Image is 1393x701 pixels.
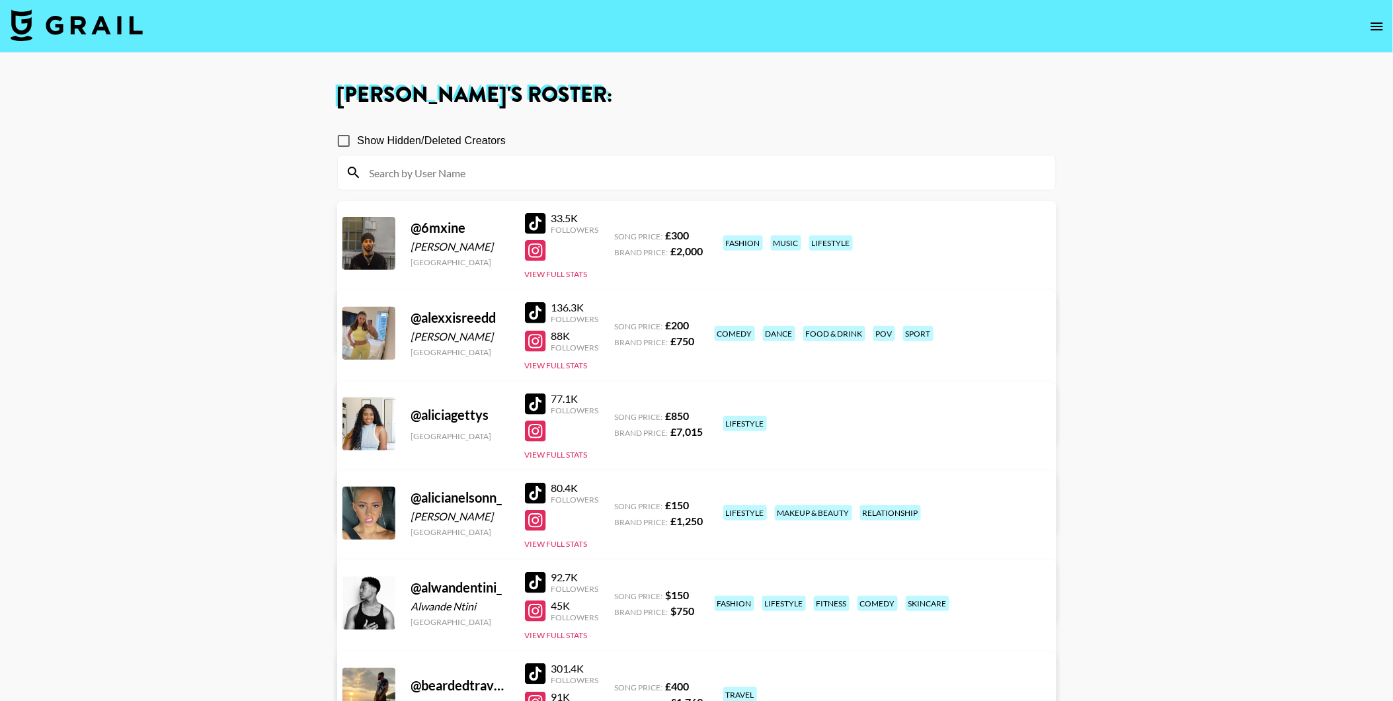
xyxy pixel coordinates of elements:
div: lifestyle [809,235,853,251]
div: lifestyle [762,596,806,611]
button: View Full Stats [525,539,588,549]
div: @ alicianelsonn_ [411,489,509,506]
div: Alwande Ntini [411,600,509,613]
span: Song Price: [615,501,663,511]
button: View Full Stats [525,360,588,370]
div: fashion [715,596,754,611]
div: [PERSON_NAME] [411,330,509,343]
div: 33.5K [551,212,599,225]
div: @ alwandentini_ [411,579,509,596]
span: Brand Price: [615,337,668,347]
div: 136.3K [551,301,599,314]
span: Song Price: [615,412,663,422]
div: 88K [551,329,599,343]
div: [GEOGRAPHIC_DATA] [411,347,509,357]
div: Followers [551,314,599,324]
span: Brand Price: [615,607,668,617]
div: food & drink [803,326,865,341]
input: Search by User Name [362,162,1048,183]
div: comedy [857,596,898,611]
div: [GEOGRAPHIC_DATA] [411,527,509,537]
strong: £ 300 [666,229,690,241]
div: 301.4K [551,662,599,675]
div: 45K [551,599,599,612]
div: lifestyle [723,505,767,520]
div: @ alexxisreedd [411,309,509,326]
button: View Full Stats [525,269,588,279]
span: Brand Price: [615,428,668,438]
h1: [PERSON_NAME] 's Roster: [337,85,1056,106]
div: lifestyle [723,416,767,431]
div: Followers [551,584,599,594]
span: Song Price: [615,682,663,692]
div: [GEOGRAPHIC_DATA] [411,257,509,267]
strong: £ 850 [666,409,690,422]
div: @ beardedtravels [411,677,509,694]
div: @ aliciagettys [411,407,509,423]
span: Song Price: [615,591,663,601]
div: 80.4K [551,481,599,495]
span: Show Hidden/Deleted Creators [358,133,506,149]
strong: £ 1,250 [671,515,703,527]
span: Brand Price: [615,517,668,527]
button: open drawer [1364,13,1390,40]
div: Followers [551,225,599,235]
div: makeup & beauty [775,505,852,520]
strong: £ 200 [666,319,690,331]
strong: £ 2,000 [671,245,703,257]
div: pov [873,326,895,341]
button: View Full Stats [525,630,588,640]
div: @ 6mxine [411,220,509,236]
div: relationship [860,505,921,520]
div: fitness [814,596,850,611]
div: music [771,235,801,251]
div: 92.7K [551,571,599,584]
div: Followers [551,495,599,505]
strong: $ 750 [671,604,695,617]
div: skincare [906,596,949,611]
div: [PERSON_NAME] [411,510,509,523]
img: Grail Talent [11,9,143,41]
strong: £ 7,015 [671,425,703,438]
div: [GEOGRAPHIC_DATA] [411,617,509,627]
div: [GEOGRAPHIC_DATA] [411,431,509,441]
div: 77.1K [551,392,599,405]
div: dance [763,326,795,341]
strong: £ 750 [671,335,695,347]
span: Song Price: [615,231,663,241]
span: Song Price: [615,321,663,331]
button: View Full Stats [525,450,588,460]
div: Followers [551,675,599,685]
strong: $ 150 [666,589,690,601]
div: comedy [715,326,755,341]
div: Followers [551,405,599,415]
strong: £ 150 [666,499,690,511]
div: sport [903,326,934,341]
div: [PERSON_NAME] [411,240,509,253]
div: Followers [551,612,599,622]
div: Followers [551,343,599,352]
div: fashion [723,235,763,251]
strong: £ 400 [666,680,690,692]
span: Brand Price: [615,247,668,257]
